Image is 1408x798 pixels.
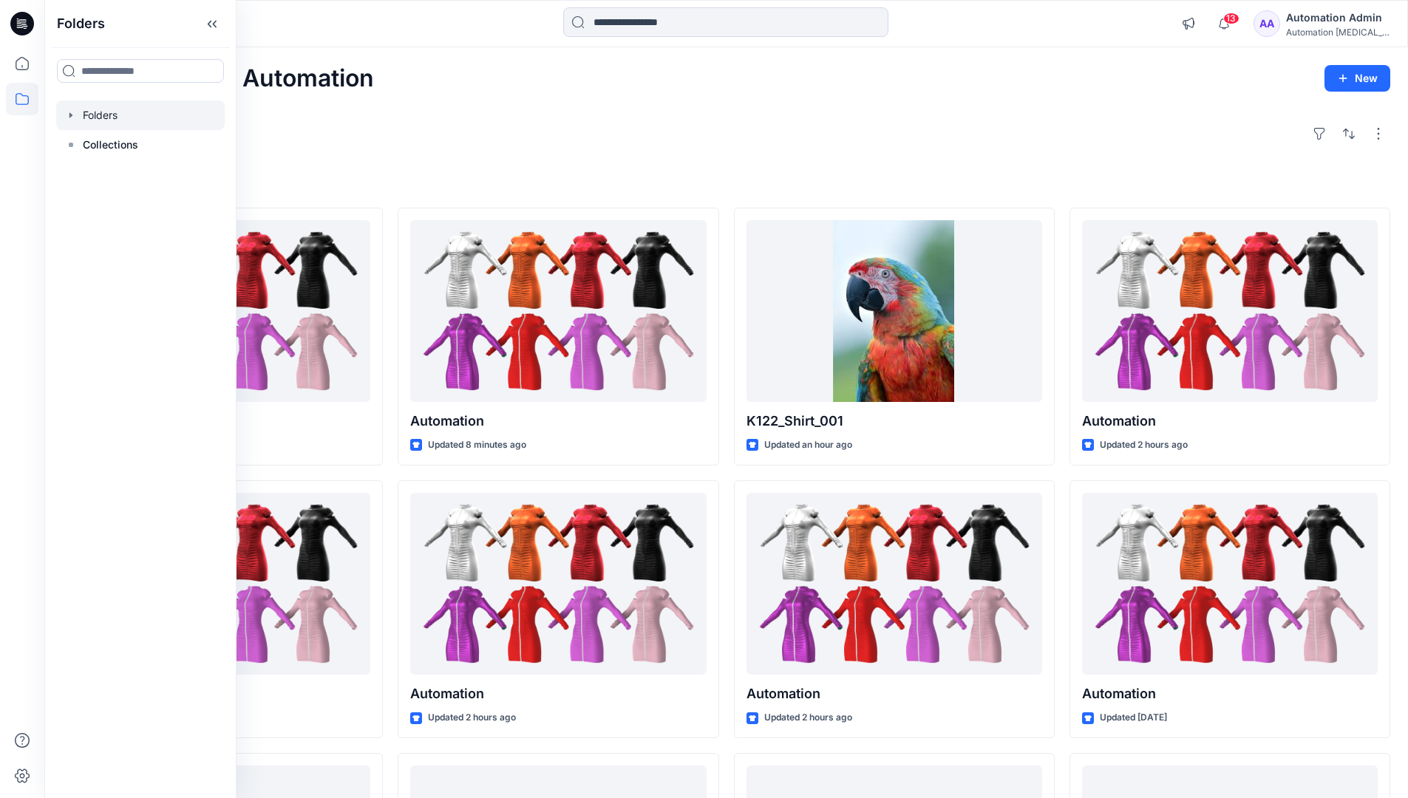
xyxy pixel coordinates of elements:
p: Collections [83,136,138,154]
p: Updated 2 hours ago [1100,437,1188,453]
div: AA [1254,10,1280,37]
p: Updated [DATE] [1100,710,1167,726]
div: Automation [MEDICAL_DATA]... [1286,27,1390,38]
p: K122_Shirt_001 [746,411,1042,432]
a: K122_Shirt_001 [746,220,1042,403]
p: Updated 2 hours ago [428,710,516,726]
a: Automation [410,220,706,403]
a: Automation [410,493,706,675]
p: Updated 8 minutes ago [428,437,526,453]
span: 13 [1223,13,1239,24]
p: Automation [410,683,706,704]
button: New [1324,65,1390,92]
p: Automation [746,683,1042,704]
p: Automation [1082,411,1378,432]
p: Updated 2 hours ago [764,710,852,726]
p: Automation [410,411,706,432]
a: Automation [1082,493,1378,675]
h4: Styles [62,175,1390,193]
p: Updated an hour ago [764,437,852,453]
div: Automation Admin [1286,9,1390,27]
a: Automation [1082,220,1378,403]
p: Automation [1082,683,1378,704]
a: Automation [746,493,1042,675]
